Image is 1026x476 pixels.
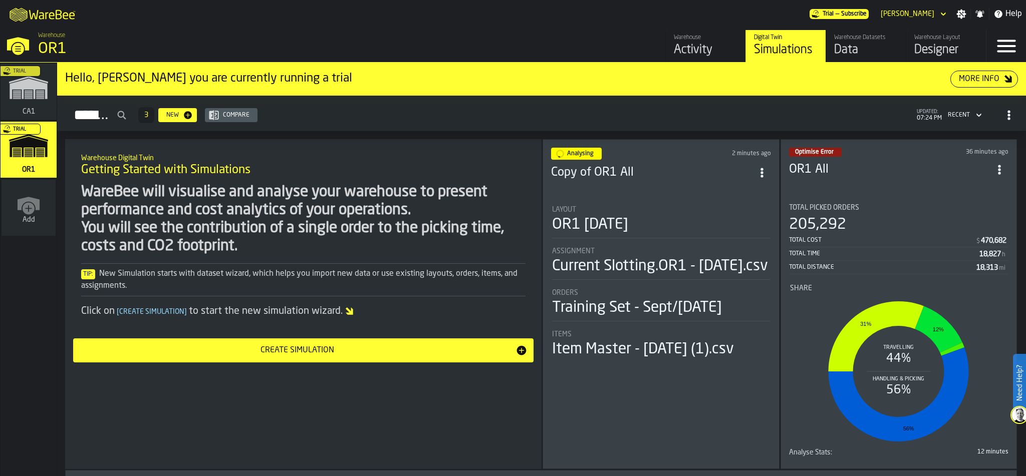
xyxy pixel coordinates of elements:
[789,237,976,244] div: Total Cost
[952,9,970,19] label: button-toggle-Settings
[986,30,1026,62] label: button-toggle-Menu
[38,40,309,58] div: OR1
[834,42,898,58] div: Data
[826,30,906,62] a: link-to-/wh/i/02d92962-0f11-4133-9763-7cb092bceeef/data
[1,122,57,180] a: link-to-/wh/i/02d92962-0f11-4133-9763-7cb092bceeef/simulations
[789,264,977,271] div: Total Distance
[552,289,770,321] div: stat-Orders
[552,330,770,358] div: stat-Items
[81,304,526,318] div: Click on to start the new simulation wizard.
[567,151,594,157] span: Analysing
[687,150,771,157] div: Updated: 10/9/2025, 7:22:56 PM Created: 10/9/2025, 7:22:56 PM
[2,180,56,238] a: link-to-/wh/new
[552,247,770,280] div: stat-Assignment
[917,115,942,122] span: 07:24 PM
[944,109,984,121] div: DropdownMenuValue-4
[789,216,846,234] div: 205,292
[219,112,253,119] div: Compare
[841,11,867,18] span: Subscribe
[926,149,1008,156] div: Updated: 10/9/2025, 6:49:00 PM Created: 10/9/2025, 3:48:26 PM
[789,250,980,257] div: Total Time
[552,247,595,255] span: Assignment
[789,196,1009,460] section: card-SimulationDashboardCard-optimiseError
[552,216,628,234] div: OR1 [DATE]
[81,162,250,178] span: Getting Started with Simulations
[13,69,26,74] span: Trial
[981,237,1006,245] div: Stat Value
[674,42,737,58] div: Activity
[745,30,826,62] a: link-to-/wh/i/02d92962-0f11-4133-9763-7cb092bceeef/simulations
[917,109,942,115] span: updated:
[81,268,526,292] div: New Simulation starts with dataset wizard, which helps you import new data or use existing layout...
[81,269,95,279] span: Tip:
[552,340,734,358] div: Item Master - [DATE] (1).csv
[543,139,780,469] div: ItemListCard-DashboardItemContainer
[81,152,526,162] h2: Sub Title
[950,71,1018,88] button: button-More Info
[552,330,572,338] span: Items
[810,9,869,19] a: link-to-/wh/i/02d92962-0f11-4133-9763-7cb092bceeef/pricing/
[552,206,770,238] div: stat-Layout
[65,139,542,469] div: ItemListCard-
[979,250,1001,258] div: Stat Value
[999,265,1005,272] span: mi
[906,30,986,62] a: link-to-/wh/i/02d92962-0f11-4133-9763-7cb092bceeef/designer
[1,64,57,122] a: link-to-/wh/i/76e2a128-1b54-4d66-80d4-05ae4c277723/simulations
[790,284,812,292] span: Share
[117,308,119,315] span: [
[552,247,770,255] div: Title
[73,338,534,362] button: button-Create Simulation
[57,63,1026,96] div: ItemListCard-
[552,299,722,317] div: Training Set - Sept/[DATE]
[552,289,770,297] div: Title
[552,257,768,275] div: Current Slotting.OR1 - [DATE].csv
[1005,8,1022,20] span: Help
[789,448,897,456] div: Title
[823,11,834,18] span: Trial
[795,149,834,155] span: Optimise Error
[781,139,1017,469] div: ItemListCard-DashboardItemContainer
[914,34,978,41] div: Warehouse Layout
[674,34,737,41] div: Warehouse
[665,30,745,62] a: link-to-/wh/i/02d92962-0f11-4133-9763-7cb092bceeef/feed/
[834,34,898,41] div: Warehouse Datasets
[57,96,1026,131] h2: button-Simulations
[789,204,1009,274] div: stat-Total Picked Orders
[1014,355,1025,411] label: Need Help?
[552,330,770,338] div: Title
[73,147,534,183] div: title-Getting Started with Simulations
[115,308,189,315] span: Create Simulation
[881,10,934,18] div: DropdownMenuValue-David Kapusinski
[976,264,998,272] div: Stat Value
[81,183,526,255] div: WareBee will visualise and analyse your warehouse to present performance and cost analytics of yo...
[754,42,818,58] div: Simulations
[955,73,1003,85] div: More Info
[552,206,770,214] div: Title
[552,206,576,214] span: Layout
[789,162,991,178] h3: OR1 All
[38,32,65,39] span: Warehouse
[948,112,970,119] div: DropdownMenuValue-4
[184,308,187,315] span: ]
[789,148,842,157] div: status-2 2
[914,42,978,58] div: Designer
[23,216,35,224] span: Add
[789,204,1009,212] div: Title
[877,8,948,20] div: DropdownMenuValue-David Kapusinski
[551,196,771,360] section: card-SimulationDashboardCard-analysing
[789,448,1009,460] div: stat-Analyse Stats:
[551,165,753,181] h3: Copy of OR1 All
[790,284,1008,292] div: Title
[134,107,158,123] div: ButtonLoadMore-Load More-Prev-First-Last
[810,9,869,19] div: Menu Subscription
[162,112,183,119] div: New
[65,71,950,87] div: Hello, [PERSON_NAME] you are currently running a trial
[989,8,1026,20] label: button-toggle-Help
[158,108,197,122] button: button-New
[789,204,859,212] span: Total Picked Orders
